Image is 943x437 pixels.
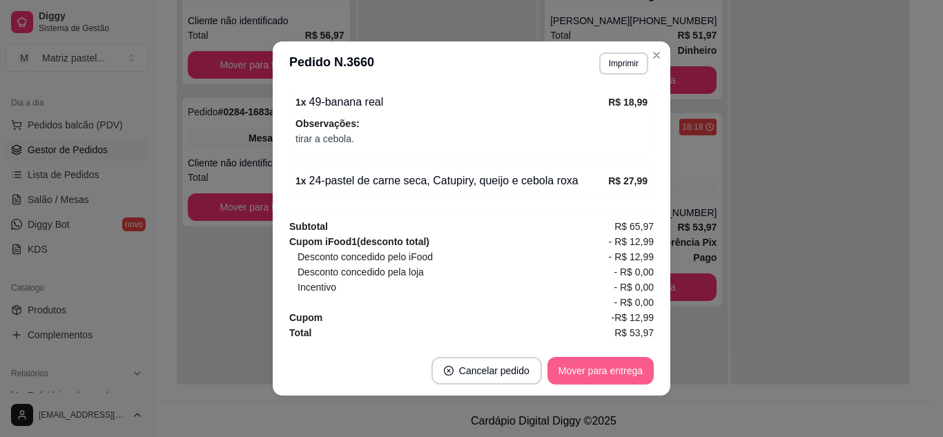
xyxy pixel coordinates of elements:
span: - R$ 12,99 [609,234,654,249]
span: tirar a cebola. [295,131,648,146]
button: Imprimir [599,52,648,75]
div: 49-banana real [295,94,608,110]
strong: Cupom [289,312,322,323]
strong: R$ 27,99 [608,175,648,186]
span: Desconto concedido pela loja [298,264,424,280]
strong: Total [289,327,311,338]
strong: Subtotal [289,221,328,232]
button: Mover para entrega [547,357,654,385]
div: 24-pastel de carne seca, Catupiry, queijo e cebola roxa [295,173,608,189]
h3: Pedido N. 3660 [289,52,374,75]
strong: Cupom iFood 1 (desconto total) [289,236,429,247]
strong: 1 x [295,175,307,186]
span: - R$ 0,00 [614,295,654,310]
span: R$ 65,97 [614,219,654,234]
span: close-circle [444,366,454,376]
strong: Observações: [295,118,360,129]
span: Desconto concedido pelo iFood [298,249,433,264]
button: Close [645,44,668,66]
strong: R$ 18,99 [608,97,648,108]
span: Incentivo [298,280,336,295]
span: - R$ 12,99 [609,249,654,264]
button: close-circleCancelar pedido [431,357,542,385]
strong: 1 x [295,97,307,108]
span: -R$ 12,99 [612,310,654,325]
span: R$ 53,97 [614,325,654,340]
span: - R$ 0,00 [614,280,654,295]
span: - R$ 0,00 [614,264,654,280]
